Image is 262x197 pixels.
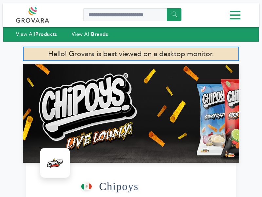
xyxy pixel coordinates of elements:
input: Search a product or brand... [83,8,181,21]
div: Menu [16,8,246,24]
a: View AllProducts [16,31,57,37]
a: View AllBrands [72,31,108,37]
img: This brand is from Mexico (MX) [81,183,92,190]
strong: Products [35,31,57,37]
img: Chipoys Logo [42,150,68,176]
p: Hello! Grovara is best viewed on a desktop monitor. [23,47,239,61]
strong: Brands [91,31,108,37]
